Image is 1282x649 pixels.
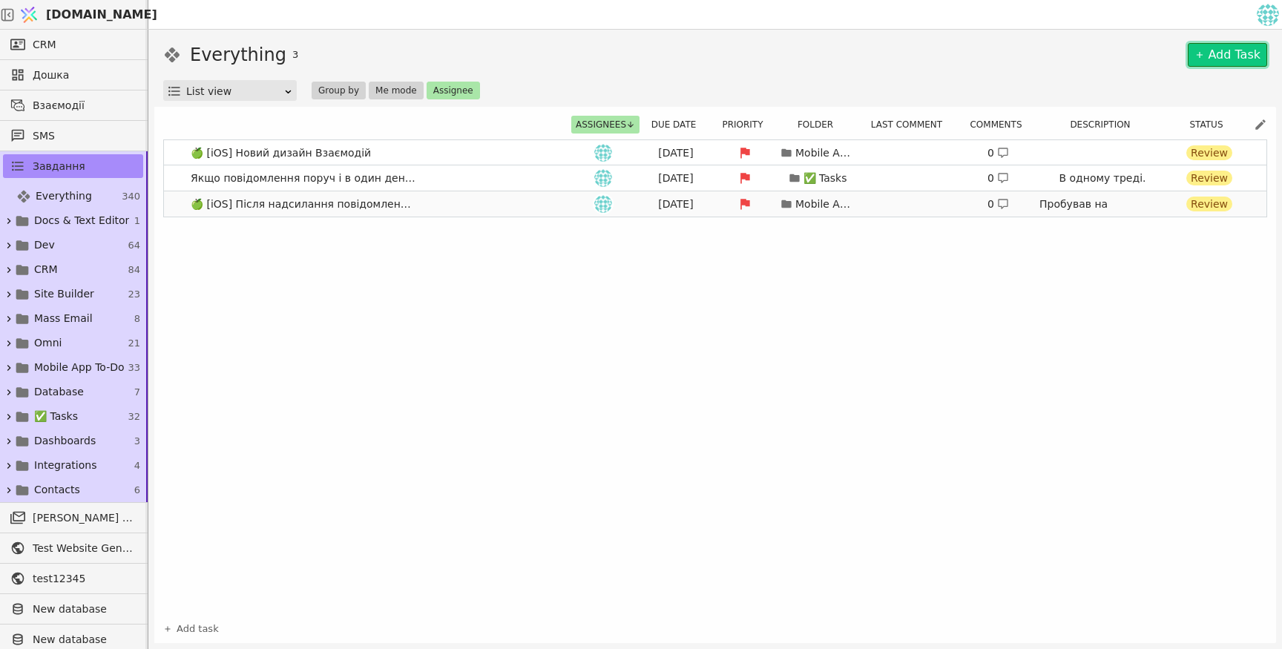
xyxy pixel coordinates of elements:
a: [DOMAIN_NAME] [15,1,148,29]
span: Дошка [33,67,136,83]
a: [PERSON_NAME] розсилки [3,506,143,530]
span: Mobile App To-Do [34,360,125,375]
button: Due date [647,116,710,134]
button: Assignee [427,82,480,99]
span: 21 [128,336,140,351]
span: 🍏 [iOS] Після надсилання повідомлення його не видно [185,194,422,215]
span: Contacts [34,482,80,498]
div: Folder [783,116,857,134]
button: Last comment [867,116,956,134]
div: [DATE] [642,197,709,212]
img: ih [594,169,612,187]
a: Test Website General template [3,536,143,560]
a: New database [3,597,143,621]
span: 64 [128,238,140,253]
span: 32 [128,409,140,424]
span: Взаємодії [33,98,136,113]
div: Review [1186,197,1232,211]
span: CRM [34,262,58,277]
span: 23 [128,287,140,302]
button: Folder [793,116,847,134]
span: Integrations [34,458,96,473]
button: Comments [965,116,1035,134]
span: 3 [292,47,298,62]
span: 4 [134,458,140,473]
div: Description [1042,116,1168,134]
a: Add task [163,622,219,636]
button: Assignees [571,116,640,134]
span: New database [33,602,136,617]
span: New database [33,632,136,648]
span: Dev [34,237,55,253]
button: Group by [312,82,366,99]
p: ✅ Tasks [803,171,847,186]
a: Завдання [3,154,143,178]
div: Review [1186,171,1232,185]
span: 1 [134,214,140,228]
div: Last comment [863,116,959,134]
button: Me mode [369,82,424,99]
span: 6 [134,483,140,498]
span: Завдання [33,159,85,174]
a: test12345 [3,567,143,590]
div: Due date [645,116,711,134]
span: Docs & Text Editor [34,213,129,228]
span: [PERSON_NAME] розсилки [33,510,136,526]
span: Mass Email [34,311,93,326]
span: 8 [134,312,140,326]
div: List view [186,81,283,102]
a: Взаємодії [3,93,143,117]
span: test12345 [33,571,136,587]
button: Status [1185,116,1236,134]
a: 🍏 [iOS] Після надсилання повідомлення його не видноih[DATE]Mobile App To-Do0 Пробував на [GEOGRAP... [164,191,1266,217]
p: Пробував на [GEOGRAPHIC_DATA] [1039,197,1166,228]
button: Description [1065,116,1143,134]
div: [DATE] [642,145,709,161]
div: Status [1174,116,1248,134]
span: Dashboards [34,433,96,449]
div: 0 [987,145,1009,161]
div: 0 [987,197,1009,212]
a: Add Task [1188,43,1267,67]
div: [DATE] [642,171,709,186]
span: Everything [36,188,92,204]
span: 3 [134,434,140,449]
a: CRM [3,33,143,56]
span: Якщо повідомлення поруч і в один день то мають бути разом [185,168,422,189]
div: Assignees [572,116,639,134]
div: 0 [987,171,1009,186]
span: Add task [177,622,219,636]
div: Priority [717,116,777,134]
div: Comments [965,116,1036,134]
a: 🍏 [iOS] Новий дизайн Взаємодійih[DATE]Mobile App To-Do0 Review [164,140,1266,165]
a: SMS [3,124,143,148]
p: Mobile App To-Do [795,145,855,161]
span: 84 [128,263,140,277]
p: Mobile App To-Do [795,197,855,212]
span: 🍏 [iOS] Новий дизайн Взаємодій [185,142,377,164]
span: ✅ Tasks [34,409,78,424]
span: SMS [33,128,136,144]
p: В одному треді. [1059,171,1146,186]
button: Priority [717,116,776,134]
img: Logo [18,1,40,29]
span: Site Builder [34,286,94,302]
span: 33 [128,360,140,375]
img: ih [594,195,612,213]
a: Дошка [3,63,143,87]
h1: Everything [190,42,286,68]
span: 340 [122,189,140,204]
a: Якщо повідомлення поруч і в один день то мають бути разомih[DATE]✅ Tasks0 В одному треді.Review [164,165,1266,191]
img: 5aac599d017e95b87b19a5333d21c178 [1257,4,1279,26]
div: Review [1186,145,1232,160]
span: 7 [134,385,140,400]
span: Omni [34,335,62,351]
img: ih [594,144,612,162]
span: Test Website General template [33,541,136,556]
span: Database [34,384,84,400]
span: CRM [33,37,56,53]
span: [DOMAIN_NAME] [46,6,157,24]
